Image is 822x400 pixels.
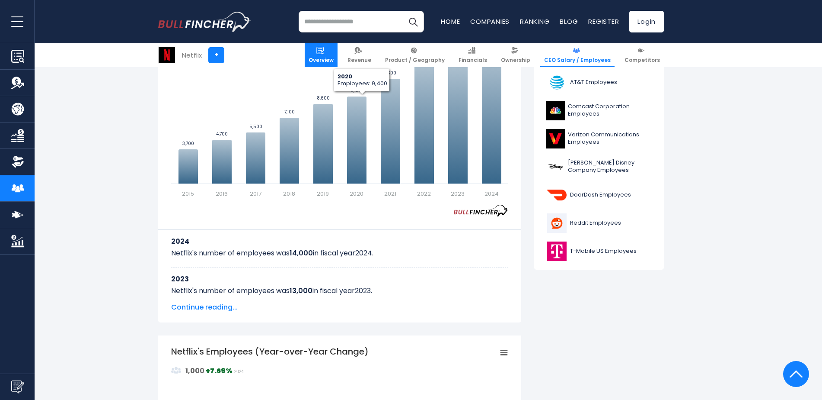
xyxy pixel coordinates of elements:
a: Reddit Employees [541,211,657,235]
a: Revenue [344,43,375,67]
text: 4,700 [216,131,228,137]
a: Competitors [621,43,664,67]
text: 2024 [484,190,499,198]
p: Netflix's number of employees was in fiscal year . [171,286,508,296]
text: 2018 [283,190,295,198]
span: CEO Salary / Employees [544,57,611,64]
span: AT&T Employees [570,79,617,86]
a: Comcast Corporation Employees [541,99,657,123]
span: Reddit Employees [570,219,621,227]
img: RDDT logo [546,213,567,233]
span: Financials [459,57,487,64]
a: Ranking [520,17,549,26]
text: 3,700 [182,140,194,147]
a: T-Mobile US Employees [541,239,657,263]
span: Revenue [347,57,371,64]
a: Register [588,17,619,26]
a: Login [629,11,664,32]
text: 8,600 [317,95,330,101]
h3: 2023 [171,274,508,284]
a: Financials [455,43,491,67]
span: 2024 [234,369,244,374]
span: Verizon Communications Employees [568,131,652,146]
text: 2022 [417,190,431,198]
text: 2023 [451,190,465,198]
span: Comcast Corporation Employees [568,103,652,118]
a: AT&T Employees [541,71,657,94]
span: 2024 [355,248,372,258]
text: 2017 [250,190,261,198]
img: DIS logo [546,157,565,177]
strong: 1,000 [185,366,204,376]
text: 2020 [350,190,363,198]
img: bullfincher logo [158,12,251,32]
text: 5,500 [249,123,262,130]
span: T-Mobile US Employees [570,248,637,255]
button: Search [402,11,424,32]
text: 2019 [317,190,329,198]
tspan: Netflix's Employees (Year-over-Year Change) [171,345,369,358]
text: 2016 [216,190,228,198]
span: [PERSON_NAME] Disney Company Employees [568,159,652,174]
text: 7,100 [284,109,295,115]
text: 9,400 [350,87,363,94]
span: Ownership [501,57,530,64]
strong: + [206,366,233,376]
a: + [208,47,224,63]
p: Netflix's number of employees was in fiscal year . [171,248,508,258]
b: 13,000 [290,286,312,296]
img: TMUS logo [546,242,567,261]
a: Ownership [497,43,534,67]
a: Companies [470,17,510,26]
a: Product / Geography [381,43,449,67]
img: graph_employee_icon.svg [171,365,182,376]
span: 2023 [355,286,371,296]
img: T logo [546,73,567,92]
img: CMCSA logo [546,101,565,120]
div: Netflix [182,50,202,60]
a: Overview [305,43,338,67]
span: Overview [309,57,334,64]
text: 11,300 [384,70,396,76]
img: Ownership [11,155,24,168]
a: Home [441,17,460,26]
b: 14,000 [290,248,313,258]
text: 2021 [384,190,396,198]
h3: 2024 [171,236,508,247]
strong: 7.69% [210,366,233,376]
a: [PERSON_NAME] Disney Company Employees [541,155,657,179]
svg: Netflix's Employees Trend [171,3,508,198]
a: Blog [560,17,578,26]
text: 2015 [182,190,194,198]
span: Continue reading... [171,302,508,313]
img: DASH logo [546,185,567,205]
a: DoorDash Employees [541,183,657,207]
span: DoorDash Employees [570,191,631,199]
a: CEO Salary / Employees [540,43,615,67]
span: Product / Geography [385,57,445,64]
img: NFLX logo [159,47,175,63]
span: Competitors [624,57,660,64]
img: VZ logo [546,129,565,148]
a: Verizon Communications Employees [541,127,657,151]
a: Go to homepage [158,12,251,32]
